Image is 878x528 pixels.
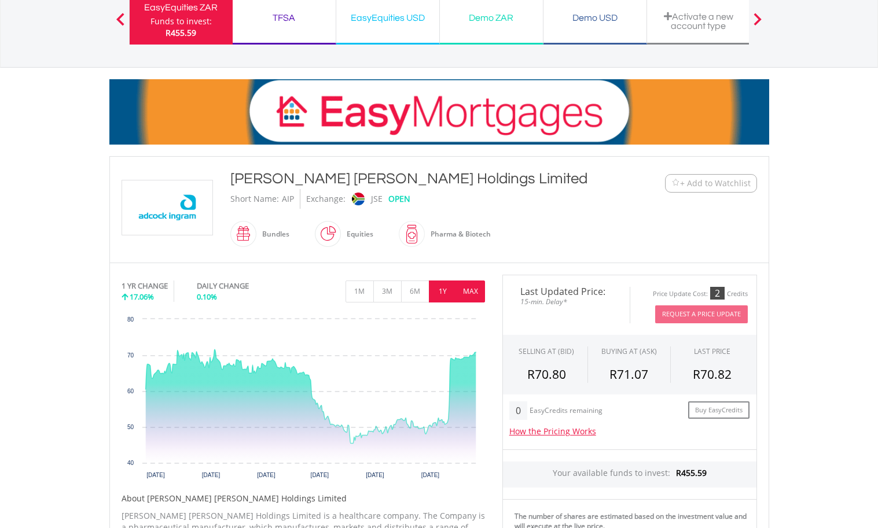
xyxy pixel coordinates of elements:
span: R455.59 [166,27,196,38]
text: 40 [127,460,134,466]
div: DAILY CHANGE [197,280,288,291]
div: Pharma & Biotech [425,220,491,248]
button: Request A Price Update [655,305,748,323]
text: 70 [127,352,134,359]
span: BUYING AT (ASK) [601,346,657,356]
div: Demo ZAR [447,10,536,26]
span: R70.82 [693,366,732,382]
div: Funds to invest: [150,16,212,27]
div: Price Update Cost: [653,290,708,298]
div: 2 [710,287,725,300]
div: EasyEquities USD [343,10,432,26]
span: R455.59 [676,467,707,478]
div: SELLING AT (BID) [519,346,574,356]
span: Last Updated Price: [512,287,621,296]
div: Activate a new account type [654,12,743,31]
img: Watchlist [671,179,680,187]
svg: Interactive chart [122,313,485,487]
span: R70.80 [527,366,566,382]
img: EQU.ZA.AIP.png [124,180,211,235]
text: [DATE] [201,472,220,478]
div: Bundles [256,220,289,248]
a: How the Pricing Works [509,426,596,437]
div: 0 [509,401,527,420]
text: [DATE] [257,472,275,478]
img: jse.png [351,193,364,205]
text: [DATE] [310,472,329,478]
button: 1Y [429,280,457,302]
button: 1M [346,280,374,302]
div: Short Name: [230,189,279,209]
div: Equities [341,220,373,248]
button: MAX [457,280,485,302]
div: Demo USD [550,10,640,26]
div: Exchange: [306,189,346,209]
span: + Add to Watchlist [680,178,751,189]
span: 15-min. Delay* [512,296,621,307]
div: [PERSON_NAME] [PERSON_NAME] Holdings Limited [230,168,594,189]
span: 0.10% [197,291,217,302]
span: R71.07 [609,366,648,382]
text: 50 [127,424,134,430]
text: [DATE] [366,472,384,478]
text: 80 [127,316,134,323]
text: [DATE] [146,472,165,478]
div: JSE [371,189,383,209]
span: 17.06% [130,291,154,302]
div: EasyCredits remaining [530,407,603,416]
button: Watchlist + Add to Watchlist [665,174,757,193]
text: 60 [127,388,134,394]
button: 6M [401,280,429,302]
div: LAST PRICE [694,346,730,356]
button: 3M [373,280,402,302]
a: Buy EasyCredits [688,401,750,419]
img: EasyMortage Promotion Banner [109,79,769,145]
div: TFSA [240,10,329,26]
div: 1 YR CHANGE [122,280,168,291]
div: OPEN [388,189,410,209]
text: [DATE] [421,472,439,478]
div: Credits [727,290,748,298]
div: Chart. Highcharts interactive chart. [122,313,485,487]
div: Your available funds to invest: [503,461,756,488]
h5: About [PERSON_NAME] [PERSON_NAME] Holdings Limited [122,493,485,504]
div: AIP [282,189,294,209]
